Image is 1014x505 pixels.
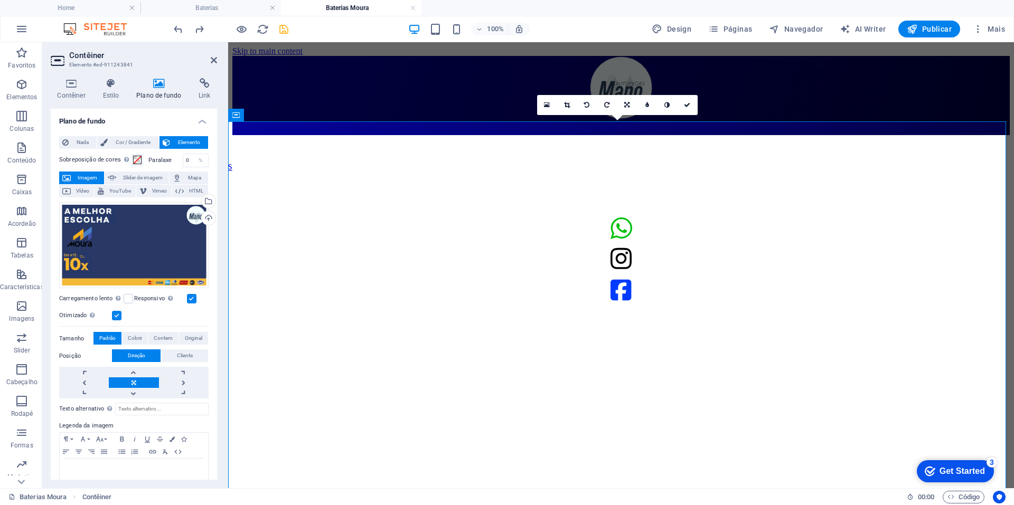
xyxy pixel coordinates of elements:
label: Legenda da imagem [59,420,209,432]
span: Contem [154,332,173,345]
button: Clear Formatting [159,445,172,458]
span: Padrão [99,332,116,345]
button: Mais [969,21,1009,37]
label: Sobreposição de cores [59,154,132,166]
button: Páginas [704,21,756,37]
i: Recarregar página [257,23,269,35]
button: Contem [148,332,179,345]
span: 00 00 [918,491,934,503]
h4: Baterias Moura [281,2,421,14]
button: HTML [172,445,184,458]
h6: Tempo de sessão [907,491,935,503]
button: AI Writer [835,21,890,37]
p: Colunas [10,125,34,133]
img: Editor Logo [61,23,140,35]
p: Acordeão [8,220,36,228]
span: Mapa [184,171,205,184]
button: Navegador [765,21,827,37]
button: Usercentrics [993,491,1006,503]
a: Girar 90° para a esquerda [577,95,597,115]
span: Slider de imagem [119,171,166,184]
span: Original [185,332,202,345]
button: Original [179,332,208,345]
a: Mudar orientação [617,95,637,115]
button: Align Right [85,445,98,458]
button: Cliente [161,349,208,362]
button: Align Left [60,445,72,458]
a: Borrão [637,95,658,115]
span: Vimeo [150,185,168,197]
button: Vídeo [59,185,94,197]
button: undo [172,23,184,35]
p: Slider [14,346,30,355]
span: Publicar [907,24,952,34]
span: Cor / Gradiente [111,136,155,149]
label: Tamanho [59,332,93,345]
span: AI Writer [840,24,886,34]
button: Ordered List [128,445,141,458]
button: Vimeo [136,185,172,197]
span: Elemento [173,136,205,149]
label: Paralaxe [148,157,183,163]
button: Mapa [170,171,208,184]
button: Direção [112,349,161,362]
i: Salvar (Ctrl+S) [278,23,290,35]
span: Direção [128,349,145,362]
a: Clique para cancelar a seleção. Clique duas vezes para abrir as Páginas [8,491,67,503]
button: Font Family [77,433,93,445]
p: Caixas [12,188,32,196]
h2: Contêiner [69,51,217,60]
button: YouTube [95,185,136,197]
i: Refazer: Mudança de posicionamento (Ctrl+Y, ⌘+Y) [193,23,205,35]
button: Paragraph Format [60,433,77,445]
h4: Contêiner [51,78,96,100]
button: Italic (Ctrl+I) [128,433,141,445]
button: Código [943,491,984,503]
p: Tabelas [11,251,33,260]
nav: breadcrumb [82,491,112,503]
button: reload [256,23,269,35]
button: Padrão [93,332,121,345]
button: Design [647,21,696,37]
p: Favoritos [8,61,35,70]
button: redo [193,23,205,35]
h4: Baterias [140,2,281,14]
span: Clique para selecionar. Clique duas vezes para editar [82,491,112,503]
p: Marketing [7,473,36,481]
span: Cliente [177,349,193,362]
p: Formas [11,441,33,450]
button: Bold (Ctrl+B) [116,433,128,445]
h6: 100% [487,23,504,35]
span: YouTube [107,185,133,197]
span: HTML [187,185,205,197]
span: Nada [72,136,93,149]
a: Selecione arquivos do gerenciador de arquivos, galeria de fotos ou faça upload de arquivo(s) [537,95,557,115]
button: Icons [178,433,190,445]
button: Align Justify [98,445,110,458]
span: Código [947,491,980,503]
h4: Estilo [96,78,130,100]
div: % [193,154,208,167]
button: Nada [59,136,97,149]
button: Underline (Ctrl+U) [141,433,154,445]
button: Insert Link [146,445,159,458]
div: Get Started [29,12,74,21]
label: Responsivo [134,292,187,305]
button: save [277,23,290,35]
span: : [925,493,927,501]
span: Design [652,24,691,34]
button: Font Size [93,433,110,445]
button: Cobrir [122,332,148,345]
input: Texto alternativo... [115,403,209,415]
span: Vídeo [74,185,91,197]
a: Modo de recorte [557,95,577,115]
p: Rodapé [11,409,33,418]
button: Slider de imagem [105,171,170,184]
p: Imagens [9,315,34,323]
span: Navegador [769,24,823,34]
button: Publicar [898,21,960,37]
button: 100% [471,23,509,35]
i: Desfazer: Mudança de posicionamento (Ctrl+Z) [172,23,184,35]
p: Conteúdo [7,156,36,165]
span: Páginas [708,24,752,34]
